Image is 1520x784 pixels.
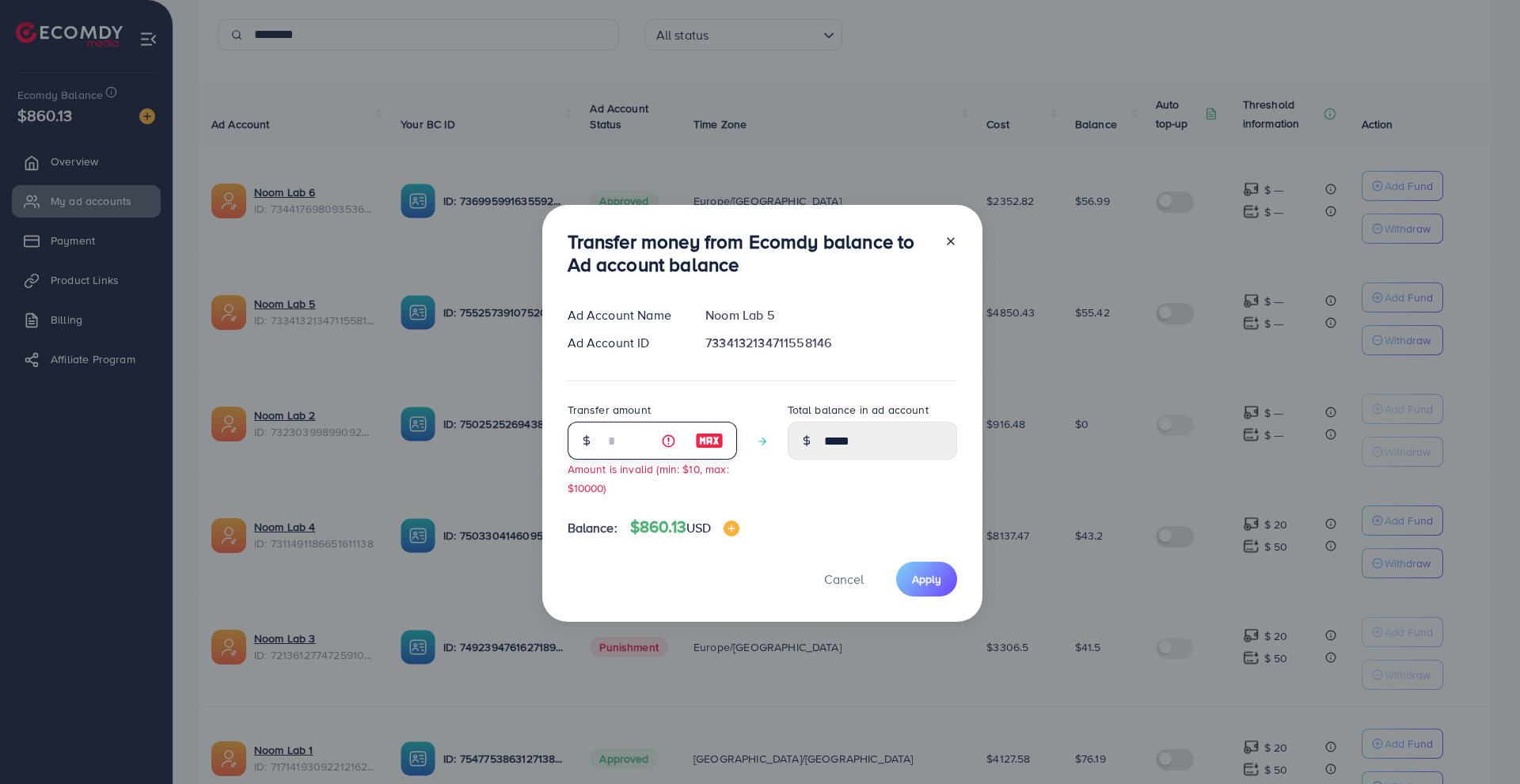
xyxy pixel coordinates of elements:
[788,402,929,418] label: Total balance in ad account
[686,519,711,536] span: USD
[695,431,724,450] img: image
[568,230,932,276] h3: Transfer money from Ecomdy balance to Ad account balance
[555,334,693,352] div: Ad Account ID
[693,334,969,352] div: 7334132134711558146
[824,570,864,588] span: Cancel
[724,521,739,536] img: image
[896,562,957,596] button: Apply
[568,461,729,494] small: Amount is invalid (min: $10, max: $10000)
[804,562,883,596] button: Cancel
[912,571,941,587] span: Apply
[1453,713,1508,772] iframe: Chat
[693,306,969,324] div: Noom Lab 5
[568,402,651,418] label: Transfer amount
[630,517,740,537] h4: $860.13
[555,306,693,324] div: Ad Account Name
[568,519,617,537] span: Balance:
